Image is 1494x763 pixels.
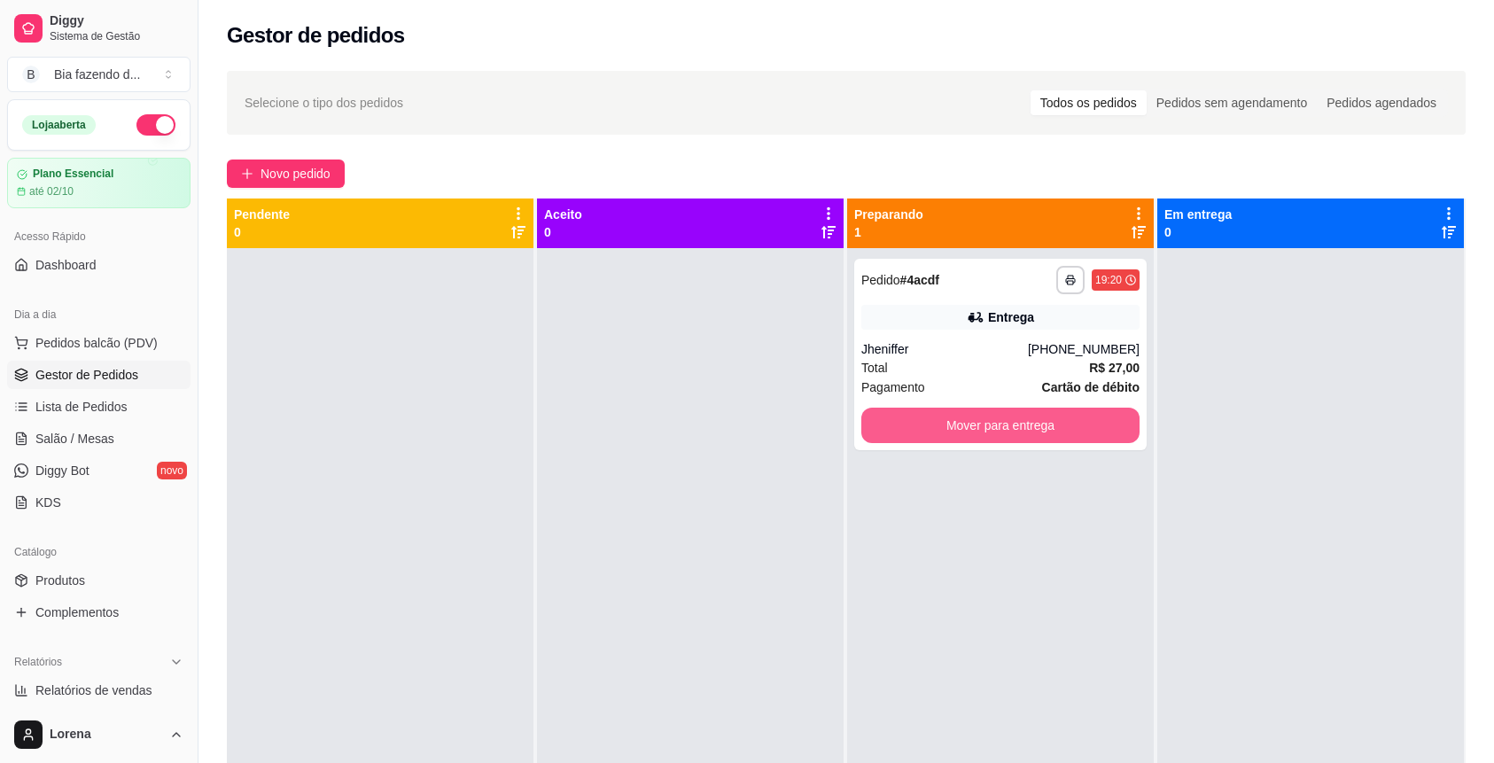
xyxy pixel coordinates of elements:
span: Dashboard [35,256,97,274]
p: 0 [234,223,290,241]
p: 0 [1164,223,1232,241]
a: Relatórios de vendas [7,676,191,705]
article: até 02/10 [29,184,74,199]
span: Pedido [861,273,900,287]
article: Plano Essencial [33,167,113,181]
div: Dia a dia [7,300,191,329]
div: Pedidos sem agendamento [1147,90,1317,115]
p: Preparando [854,206,923,223]
div: Pedidos agendados [1317,90,1446,115]
div: 19:20 [1095,273,1122,287]
span: Lista de Pedidos [35,398,128,416]
span: Lorena [50,727,162,743]
span: KDS [35,494,61,511]
div: Jheniffer [861,340,1028,358]
button: Novo pedido [227,160,345,188]
a: KDS [7,488,191,517]
a: Complementos [7,598,191,627]
span: Novo pedido [261,164,331,183]
span: Pagamento [861,378,925,397]
a: DiggySistema de Gestão [7,7,191,50]
a: Plano Essencialaté 02/10 [7,158,191,208]
div: Entrega [988,308,1034,326]
strong: # 4acdf [900,273,939,287]
a: Salão / Mesas [7,424,191,453]
div: Loja aberta [22,115,96,135]
p: Aceito [544,206,582,223]
a: Lista de Pedidos [7,393,191,421]
div: [PHONE_NUMBER] [1028,340,1140,358]
button: Alterar Status [136,114,175,136]
span: Produtos [35,572,85,589]
span: Relatórios [14,655,62,669]
p: 0 [544,223,582,241]
a: Gestor de Pedidos [7,361,191,389]
div: Acesso Rápido [7,222,191,251]
a: Dashboard [7,251,191,279]
div: Todos os pedidos [1031,90,1147,115]
strong: Cartão de débito [1042,380,1140,394]
span: Complementos [35,603,119,621]
div: Bia fazendo d ... [54,66,140,83]
span: Total [861,358,888,378]
p: 1 [854,223,923,241]
span: Sistema de Gestão [50,29,183,43]
p: Em entrega [1164,206,1232,223]
h2: Gestor de pedidos [227,21,405,50]
a: Produtos [7,566,191,595]
span: Relatórios de vendas [35,681,152,699]
a: Diggy Botnovo [7,456,191,485]
span: Diggy Bot [35,462,89,479]
p: Pendente [234,206,290,223]
strong: R$ 27,00 [1089,361,1140,375]
button: Pedidos balcão (PDV) [7,329,191,357]
span: Diggy [50,13,183,29]
div: Catálogo [7,538,191,566]
span: Salão / Mesas [35,430,114,448]
button: Lorena [7,713,191,756]
span: Gestor de Pedidos [35,366,138,384]
span: Pedidos balcão (PDV) [35,334,158,352]
span: B [22,66,40,83]
span: plus [241,167,253,180]
span: Selecione o tipo dos pedidos [245,93,403,113]
button: Mover para entrega [861,408,1140,443]
button: Select a team [7,57,191,92]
